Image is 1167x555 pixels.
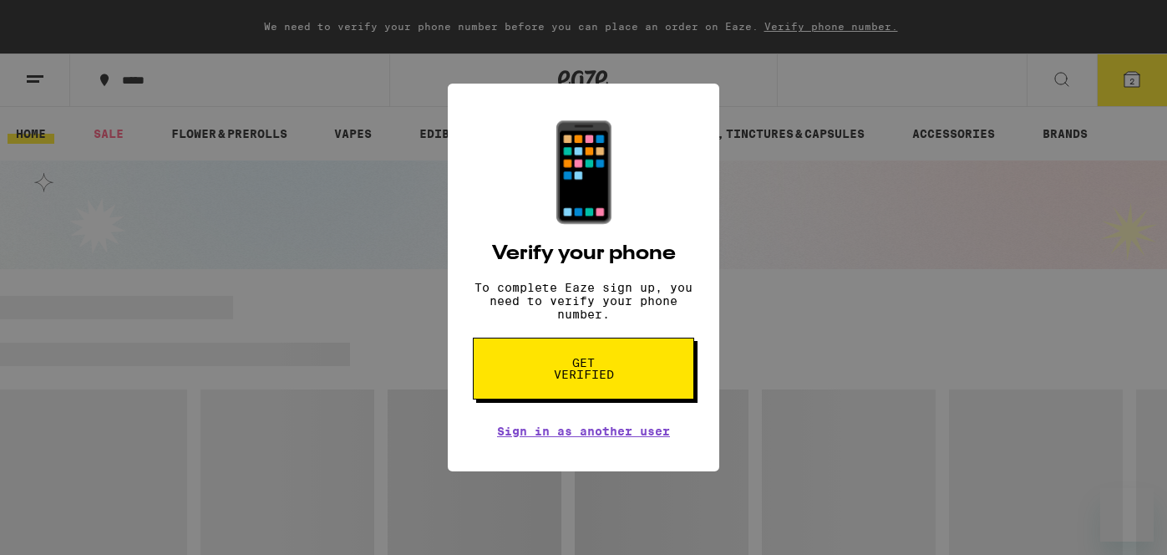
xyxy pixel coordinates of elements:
[492,244,676,264] h2: Verify your phone
[525,117,642,227] div: 📱
[473,281,694,321] p: To complete Eaze sign up, you need to verify your phone number.
[473,338,694,400] button: Get verified
[497,425,670,438] a: Sign in as another user
[1100,488,1154,542] iframe: Button to launch messaging window
[540,357,627,380] span: Get verified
